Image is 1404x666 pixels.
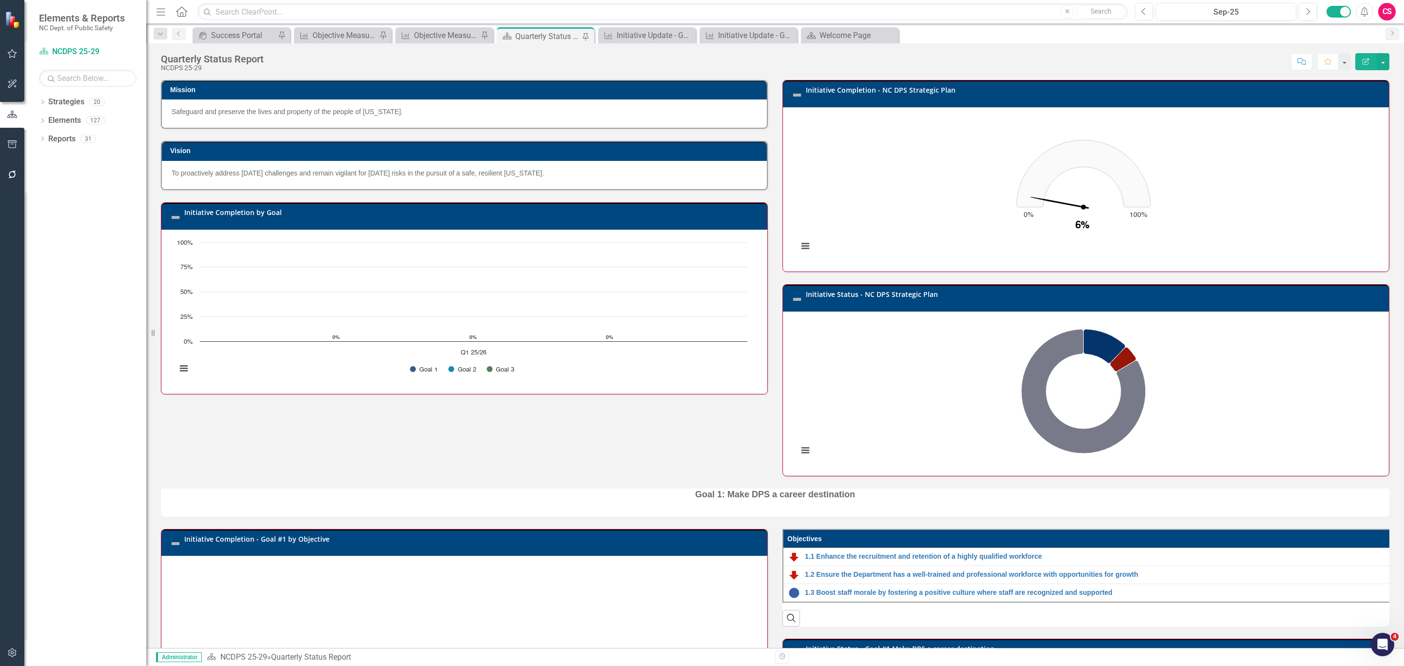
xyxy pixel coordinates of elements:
[1075,220,1090,231] text: 6%
[39,24,125,32] small: NC Dept. of Public Safety
[184,208,282,217] a: Initiative Completion by Goal
[184,339,193,345] text: 0%
[86,117,105,125] div: 127
[89,98,105,106] div: 20
[788,551,800,563] img: Below Plan
[783,548,1397,566] td: Double-Click to Edit Right Click for Context Menu
[195,29,275,41] a: Success Portal
[601,29,693,41] a: Initiative Update - Goal 3
[184,534,330,544] a: Initiative Completion - Goal #1 by Objective
[1021,329,1146,453] path: No Info, 76.
[5,11,22,28] img: ClearPoint Strategy
[806,85,955,95] a: Initiative Completion - NC DPS Strategic Plan
[1024,212,1033,218] text: 0%
[184,543,251,550] small: Initiative Update - Goal 1
[180,289,193,295] text: 50%
[161,54,264,64] div: Quarterly Status Report
[695,490,855,499] span: Goal 1: Make DPS a career destination
[172,237,752,384] svg: Interactive chart
[180,264,193,271] text: 75%
[793,115,1374,261] svg: Interactive chart
[461,350,487,356] text: Q1 25/26
[617,29,693,41] div: Initiative Update - Goal 3
[805,589,1392,596] a: 1.3 Boost staff morale by fostering a positive culture where staff are recognized and supported
[1083,329,1125,363] path: On Target, 11.
[791,294,803,305] img: Not Defined
[1371,633,1394,656] iframe: Intercom live chat
[161,64,264,72] div: NCDPS 25-29
[805,571,1392,578] a: 1.2 Ensure the Department has a well-trained and professional workforce with opportunities for gr...
[788,569,800,581] img: Below Plan
[806,94,875,101] small: Initiative Update - Overall
[793,115,1379,261] div: Chart. Highcharts interactive chart.
[606,335,613,340] text: 0%
[177,240,193,246] text: 100%
[793,319,1374,466] svg: Interactive chart
[48,134,76,145] a: Reports
[793,319,1379,466] div: Chart. Highcharts interactive chart.
[783,584,1397,602] td: Double-Click to Edit Right Click for Context Menu
[172,107,757,117] div: Safeguard and preserve the lives and property of the people of [US_STATE].
[172,237,757,384] div: Chart. Highcharts interactive chart.
[1110,347,1136,372] path: Below Plan, 4.
[487,366,514,373] button: Show Goal 3
[170,212,181,223] img: Not Defined
[177,362,191,375] button: View chart menu, Chart
[39,70,136,87] input: Search Below...
[515,30,580,42] div: Quarterly Status Report
[156,652,202,662] span: Administrator
[271,652,351,662] div: Quarterly Status Report
[180,314,193,320] text: 25%
[791,648,803,660] img: Not Defined
[414,29,478,41] div: Objective Measure Dashboard Report
[806,644,994,653] a: Initiative Status - Goal #1 Make DPS a career destination
[1156,3,1296,20] button: Sep-25
[296,29,377,41] a: Objective Measure Report
[702,29,795,41] a: Initiative Update - Goal 1
[170,86,762,94] h3: Mission
[805,553,1392,560] a: 1.1 Enhance the recruitment and retention of a highly qualified workforce
[806,298,875,306] small: Initiative Update - Overall
[207,652,768,663] div: »
[1091,7,1111,15] span: Search
[1159,6,1293,18] div: Sep-25
[220,652,267,662] a: NCDPS 25-29
[799,239,812,253] button: View chart menu, Chart
[170,538,181,549] img: Not Defined
[469,335,477,340] text: 0%
[718,29,795,41] div: Initiative Update - Goal 1
[39,46,136,58] a: NCDPS 25-29
[184,216,253,224] small: Initiative Update - Overall
[819,29,896,41] div: Welcome Page
[332,335,340,340] text: 0%
[783,566,1397,584] td: Double-Click to Edit Right Click for Context Menu
[1378,3,1396,20] button: CS
[410,366,438,373] button: Show Goal 1
[1031,196,1089,209] path: 5.94505494. Percent Complete Avg.
[48,115,81,126] a: Elements
[806,290,938,299] a: Initiative Status - NC DPS Strategic Plan
[791,89,803,101] img: Not Defined
[803,29,896,41] a: Welcome Page
[1076,5,1125,19] button: Search
[448,366,476,373] button: Show Goal 2
[1391,633,1399,641] span: 4
[788,587,800,599] img: No Information
[170,147,762,155] h3: Vision
[398,29,478,41] a: Objective Measure Dashboard Report
[48,97,84,108] a: Strategies
[312,29,377,41] div: Objective Measure Report
[39,12,125,24] span: Elements & Reports
[172,168,757,178] div: To proactively address [DATE] challenges and remain vigilant for [DATE] risks in the pursuit of a...
[1109,346,1126,364] path: Caution, 0.
[1130,212,1147,218] text: 100%
[197,3,1128,20] input: Search ClearPoint...
[80,135,96,143] div: 31
[211,29,275,41] div: Success Portal
[799,444,812,457] button: View chart menu, Chart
